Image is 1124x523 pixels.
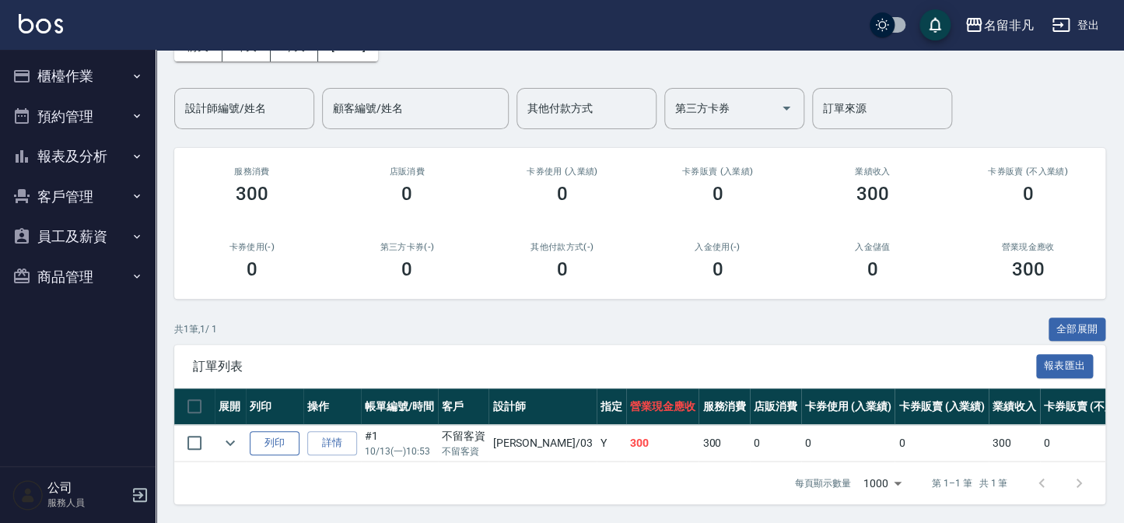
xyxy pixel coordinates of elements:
[488,425,596,462] td: [PERSON_NAME] /03
[6,97,149,137] button: 預約管理
[47,496,127,510] p: 服務人員
[712,183,723,205] h3: 0
[867,258,878,280] h3: 0
[969,242,1087,252] h2: 營業現金應收
[1045,11,1105,40] button: 登出
[932,476,1007,490] p: 第 1–1 筆 共 1 筆
[303,388,361,425] th: 操作
[174,322,217,336] p: 共 1 筆, 1 / 1
[699,388,750,425] th: 服務消費
[774,96,799,121] button: Open
[193,359,1036,374] span: 訂單列表
[557,183,568,205] h3: 0
[969,167,1087,177] h2: 卡券販賣 (不入業績)
[6,177,149,217] button: 客戶管理
[1036,358,1094,373] a: 報表匯出
[712,258,723,280] h3: 0
[857,462,907,504] div: 1000
[12,479,44,511] img: Person
[6,216,149,257] button: 員工及薪資
[348,167,467,177] h2: 店販消費
[1049,318,1106,342] button: 全部展開
[814,242,932,252] h2: 入金儲值
[1011,258,1044,280] h3: 300
[1022,183,1033,205] h3: 0
[215,388,246,425] th: 展開
[983,16,1033,35] div: 名留非凡
[699,425,750,462] td: 300
[801,425,895,462] td: 0
[6,136,149,177] button: 報表及分析
[895,388,989,425] th: 卡券販賣 (入業績)
[19,14,63,33] img: Logo
[557,258,568,280] h3: 0
[989,425,1040,462] td: 300
[626,388,699,425] th: 營業現金應收
[348,242,467,252] h2: 第三方卡券(-)
[219,431,242,455] button: expand row
[503,242,622,252] h2: 其他付款方式(-)
[365,444,434,458] p: 10/13 (一) 10:53
[895,425,989,462] td: 0
[193,242,311,252] h2: 卡券使用(-)
[401,183,412,205] h3: 0
[6,257,149,297] button: 商品管理
[1036,354,1094,378] button: 報表匯出
[659,167,777,177] h2: 卡券販賣 (入業績)
[919,9,951,40] button: save
[801,388,895,425] th: 卡券使用 (入業績)
[488,388,596,425] th: 設計師
[795,476,851,490] p: 每頁顯示數量
[193,167,311,177] h3: 服務消費
[503,167,622,177] h2: 卡券使用 (入業績)
[361,425,438,462] td: #1
[361,388,438,425] th: 帳單編號/時間
[442,444,485,458] p: 不留客資
[989,388,1040,425] th: 業績收入
[236,183,268,205] h3: 300
[597,388,626,425] th: 指定
[250,431,299,455] button: 列印
[856,183,889,205] h3: 300
[814,167,932,177] h2: 業績收入
[750,425,801,462] td: 0
[597,425,626,462] td: Y
[247,258,257,280] h3: 0
[246,388,303,425] th: 列印
[401,258,412,280] h3: 0
[750,388,801,425] th: 店販消費
[47,480,127,496] h5: 公司
[307,431,357,455] a: 詳情
[438,388,489,425] th: 客戶
[626,425,699,462] td: 300
[659,242,777,252] h2: 入金使用(-)
[958,9,1039,41] button: 名留非凡
[6,56,149,97] button: 櫃檯作業
[442,428,485,444] div: 不留客資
